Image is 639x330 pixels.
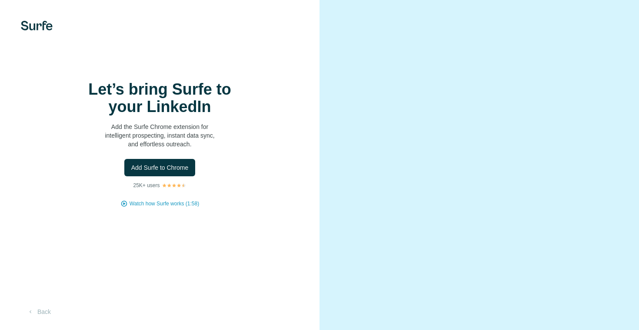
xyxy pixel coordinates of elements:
[21,21,53,30] img: Surfe's logo
[73,122,247,148] p: Add the Surfe Chrome extension for intelligent prospecting, instant data sync, and effortless out...
[21,304,57,320] button: Back
[133,181,160,189] p: 25K+ users
[131,163,189,172] span: Add Surfe to Chrome
[162,183,186,188] img: Rating Stars
[73,81,247,115] h1: Let’s bring Surfe to your LinkedIn
[124,159,196,176] button: Add Surfe to Chrome
[130,200,199,208] button: Watch how Surfe works (1:58)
